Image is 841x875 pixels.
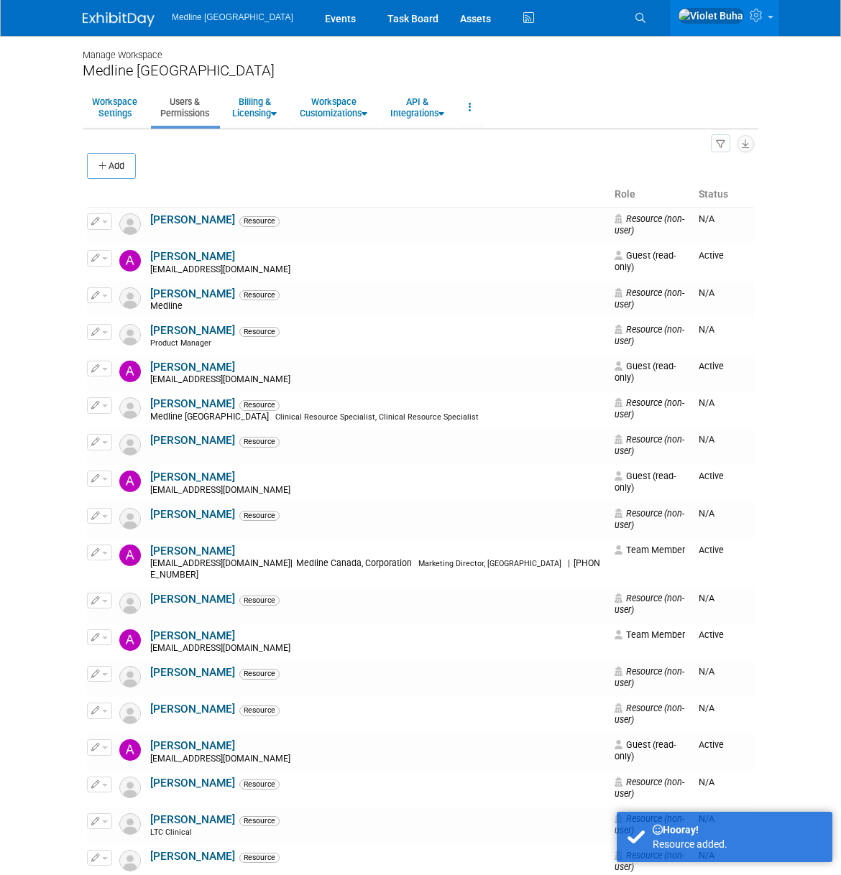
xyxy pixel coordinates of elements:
[617,739,679,761] span: Guest (read-only)
[180,777,265,790] a: [PERSON_NAME]
[180,287,265,300] a: [PERSON_NAME]
[699,545,725,555] span: Active
[180,434,265,447] a: [PERSON_NAME]
[180,508,265,521] a: [PERSON_NAME]
[119,250,141,272] img: Aaron Glanfield
[119,324,141,346] img: Resource
[699,250,725,261] span: Active
[617,593,687,615] span: Resource (non-user)
[180,828,221,837] span: LTC Clinical
[699,593,715,603] span: N/A
[269,596,309,606] span: Resource
[597,558,599,568] span: |
[83,90,147,125] a: WorkspaceSettings
[180,593,265,606] a: [PERSON_NAME]
[87,153,136,179] button: Add
[617,213,687,236] span: Resource (non-user)
[653,837,822,851] div: Resource added.
[290,90,377,125] a: WorkspaceCustomizations
[699,629,725,640] span: Active
[269,437,309,447] span: Resource
[269,705,309,716] span: Resource
[699,739,725,750] span: Active
[180,754,608,765] div: [EMAIL_ADDRESS][DOMAIN_NAME]
[119,666,141,687] img: Resource
[180,374,608,386] div: [EMAIL_ADDRESS][DOMAIN_NAME]
[119,471,141,492] img: Amrita Dhaliwal
[151,90,219,125] a: Users &Permissions
[617,629,688,640] span: Team Member
[653,823,822,837] div: Hooray!
[678,8,744,24] img: Violet Buha
[699,666,715,677] span: N/A
[180,850,265,863] a: [PERSON_NAME]
[617,471,679,493] span: Guest (read-only)
[119,777,141,798] img: Resource
[180,471,265,483] a: [PERSON_NAME]
[269,853,309,863] span: Resource
[180,739,265,752] a: [PERSON_NAME]
[119,361,141,382] img: Adrienne Roc
[699,397,715,408] span: N/A
[119,813,141,835] img: Resource
[617,508,687,530] span: Resource (non-user)
[119,593,141,614] img: Resource
[119,850,141,871] img: Resource
[119,434,141,455] img: Resource
[617,666,687,688] span: Resource (non-user)
[119,629,141,651] img: Anne-Renee Boulanger
[699,434,715,445] span: N/A
[180,813,265,826] a: [PERSON_NAME]
[180,397,265,410] a: [PERSON_NAME]
[617,397,687,420] span: Resource (non-user)
[119,703,141,724] img: Resource
[83,12,155,27] img: ExhibitDay
[699,508,715,519] span: N/A
[180,250,265,263] a: [PERSON_NAME]
[180,213,265,226] a: [PERSON_NAME]
[699,777,715,787] span: N/A
[612,182,694,207] th: Role
[119,287,141,309] img: Resource
[180,570,262,580] span: [PHONE_NUMBER]
[699,361,725,371] span: Active
[119,739,141,761] img: Ashley Dinh
[180,558,608,580] div: [EMAIL_ADDRESS][DOMAIN_NAME]
[699,324,715,335] span: N/A
[269,216,309,226] span: Resource
[320,558,322,568] span: |
[83,36,758,62] div: Manage Workspace
[180,264,608,276] div: [EMAIL_ADDRESS][DOMAIN_NAME]
[617,703,687,725] span: Resource (non-user)
[172,12,293,22] span: Medline [GEOGRAPHIC_DATA]
[617,250,679,272] span: Guest (read-only)
[180,703,265,716] a: [PERSON_NAME]
[617,361,679,383] span: Guest (read-only)
[699,471,725,481] span: Active
[617,324,687,346] span: Resource (non-user)
[699,703,715,713] span: N/A
[180,338,241,348] span: Product Manager
[180,629,265,642] a: [PERSON_NAME]
[180,666,265,679] a: [PERSON_NAME]
[269,779,309,790] span: Resource
[617,434,687,456] span: Resource (non-user)
[381,90,454,125] a: API &Integrations
[269,669,309,679] span: Resource
[119,397,141,419] img: Resource
[699,287,715,298] span: N/A
[180,485,608,496] div: [EMAIL_ADDRESS][DOMAIN_NAME]
[180,545,265,557] a: [PERSON_NAME]
[617,777,687,799] span: Resource (non-user)
[305,412,508,422] span: Clinical Resource Specialist, Clinical Resource Specialist
[180,324,265,337] a: [PERSON_NAME]
[617,850,687,872] span: Resource (non-user)
[119,545,141,566] img: Angela Douglas
[694,182,754,207] th: Status
[269,290,309,300] span: Resource
[322,558,446,568] span: Medline Canada, Corporation
[119,213,141,235] img: Resource
[269,816,309,826] span: Resource
[180,643,608,654] div: [EMAIL_ADDRESS][DOMAIN_NAME]
[223,90,286,125] a: Billing &Licensing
